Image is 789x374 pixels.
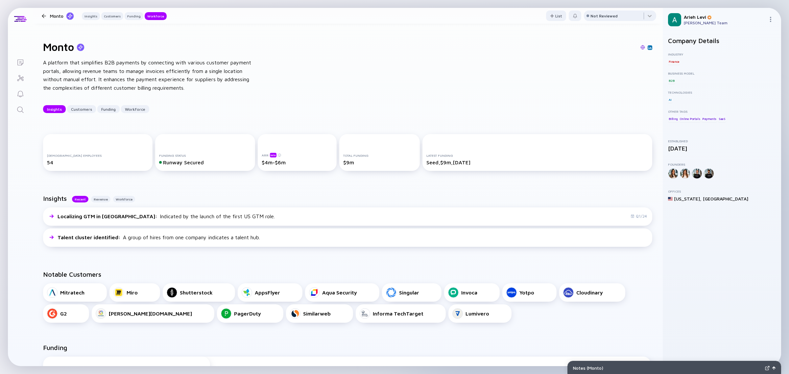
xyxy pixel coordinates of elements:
button: Funding [97,105,120,113]
div: Scale Venture Partners [150,364,202,370]
button: Funding [125,12,143,20]
div: Singular [399,290,419,295]
div: Funding [125,13,143,19]
div: [PERSON_NAME] Team [684,20,765,25]
div: ARR [262,152,333,157]
div: $4m-$6m [262,159,333,165]
div: Founders [668,162,776,166]
div: Arieh Levi [684,14,765,20]
button: Workforce [121,105,149,113]
a: Singular [382,283,442,302]
div: Workforce [145,13,167,19]
img: Open Notes [772,366,776,370]
div: Technologies [668,90,776,94]
div: Indicated by the launch of the first US GTM role. [58,213,275,219]
a: Yotpo [502,283,557,302]
a: Invoca [444,283,500,302]
a: AppsFlyer [238,283,302,302]
div: [DATE] [668,145,776,152]
div: Shutterstock [180,290,213,295]
div: Customers [67,104,96,114]
button: Revenue [91,196,110,202]
img: Monto Linkedin Page [648,46,652,49]
a: Cloudinary [559,283,625,302]
img: Expand Notes [765,366,770,370]
h2: Insights [43,195,67,202]
div: [PERSON_NAME][DOMAIN_NAME] [109,311,192,316]
div: Seed [51,365,84,371]
button: Customers [67,105,96,113]
h2: Notable Customers [43,270,652,278]
div: A platform that simplifies B2B payments by connecting with various customer payment portals, allo... [43,58,253,92]
span: Localizing GTM in [GEOGRAPHIC_DATA] : [58,213,158,219]
div: G2 [60,311,67,316]
div: B2B [668,77,675,84]
button: List [546,11,566,21]
a: Aqua Security [305,283,379,302]
div: Miro [127,290,138,295]
button: Insights [43,105,66,113]
div: $9m [343,159,416,165]
a: Similarweb [286,304,353,323]
div: AI [668,96,672,103]
img: Monto Website [640,45,645,50]
div: Seed, $9m, [DATE] [426,159,648,165]
img: Arieh Profile Picture [668,13,681,26]
button: Insights [82,12,100,20]
div: Aqua Security [322,290,357,295]
a: Investor Map [8,70,33,85]
div: Notes ( Monto ) [573,365,762,371]
div: [GEOGRAPHIC_DATA] [703,196,748,201]
div: Not Reviewed [590,13,618,18]
img: United States Flag [668,197,673,201]
div: Established [668,139,776,143]
a: PagerDuty [217,304,283,323]
div: Finance [668,58,680,65]
div: Offices [668,189,776,193]
div: A group of hires from one company indicates a talent hub. [58,234,260,240]
h1: Monto [43,41,74,53]
a: Search [8,101,33,117]
div: Funding Status [159,153,251,157]
a: Shutterstock [163,283,235,302]
button: Recent [72,196,88,202]
a: [PERSON_NAME][DOMAIN_NAME] [92,304,214,323]
div: Online Portals [679,115,701,122]
div: Lumivero [466,311,489,316]
a: G2 [43,304,89,323]
div: [DEMOGRAPHIC_DATA] Employees [47,153,149,157]
a: Reminders [8,85,33,101]
div: SaaS [718,115,726,122]
button: Customers [101,12,123,20]
div: PagerDuty [234,311,261,316]
a: Miro [109,283,160,302]
button: Workforce [145,12,167,20]
div: Insights [43,104,66,114]
div: Q1/24 [631,214,647,219]
div: Other Tags [668,109,776,113]
div: Invoca [461,290,477,295]
div: Latest Funding [426,153,648,157]
div: Runway Secured [159,159,251,165]
div: Billing [668,115,679,122]
div: Total Funding [343,153,416,157]
div: AppsFlyer [255,290,280,295]
img: Menu [768,17,773,22]
div: Insights [82,13,100,19]
div: Customers [101,13,123,19]
h2: Company Details [668,37,776,44]
a: Mitratech [43,283,107,302]
span: Talent cluster identified : [58,234,122,240]
div: 54 [47,159,149,165]
div: Funding [97,104,120,114]
div: Cloudinary [576,290,603,295]
div: Payments [702,115,717,122]
a: Lists [8,54,33,70]
div: Workforce [121,104,149,114]
div: Mitratech [60,290,84,295]
button: Workforce [113,196,135,202]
